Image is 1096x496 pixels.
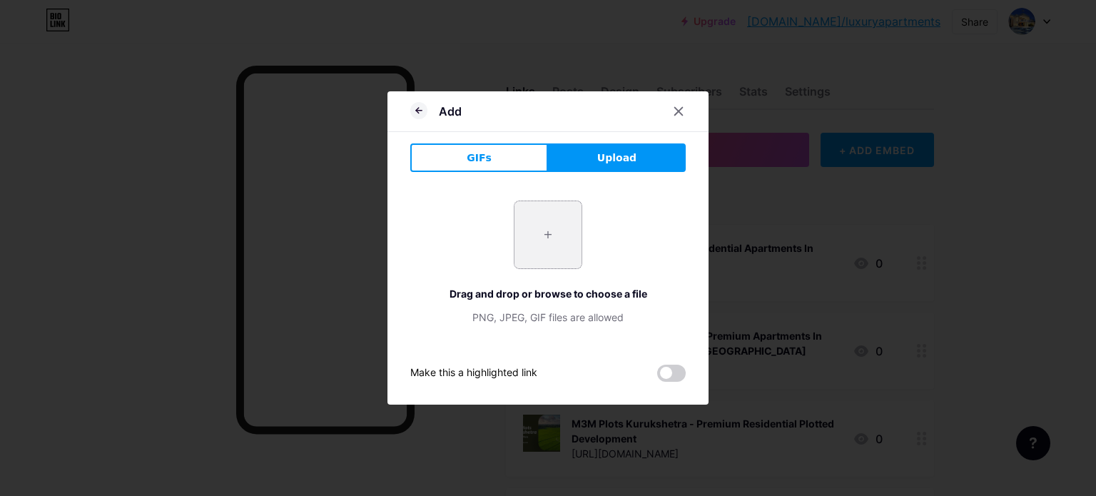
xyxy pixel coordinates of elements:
span: GIFs [467,151,492,166]
div: Add [439,103,462,120]
div: PNG, JPEG, GIF files are allowed [410,310,686,325]
button: Upload [548,143,686,172]
span: Upload [597,151,636,166]
button: GIFs [410,143,548,172]
div: Drag and drop or browse to choose a file [410,286,686,301]
div: Make this a highlighted link [410,365,537,382]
